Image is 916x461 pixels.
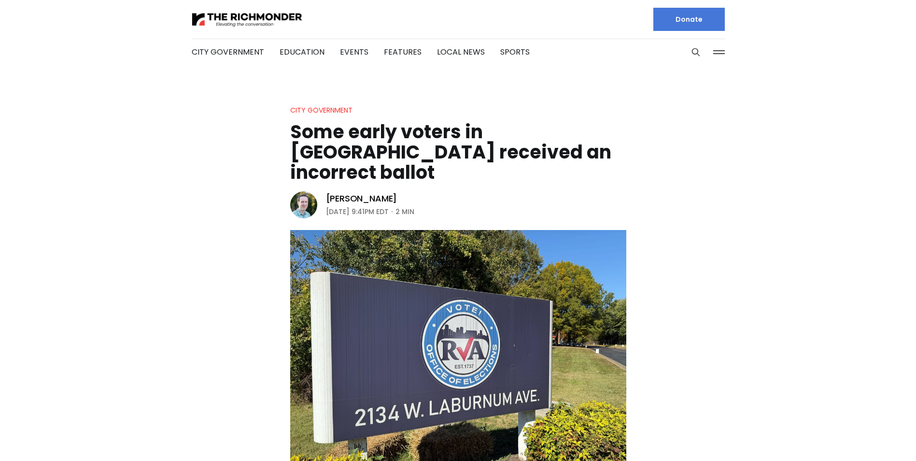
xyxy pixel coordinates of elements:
span: 2 min [395,206,414,217]
a: [PERSON_NAME] [326,193,397,204]
a: City Government [290,105,352,115]
img: The Richmonder [192,11,303,28]
a: Events [340,46,368,58]
a: Sports [500,46,530,58]
h1: Some early voters in [GEOGRAPHIC_DATA] received an incorrect ballot [290,122,626,183]
iframe: portal-trigger [834,414,916,461]
button: Search this site [689,45,703,59]
a: City Government [192,46,264,58]
a: Donate [653,8,725,31]
a: Local News [437,46,485,58]
a: Features [384,46,422,58]
a: Education [280,46,324,58]
img: Michael Phillips [290,191,317,218]
time: [DATE] 9:41PM EDT [326,206,389,217]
